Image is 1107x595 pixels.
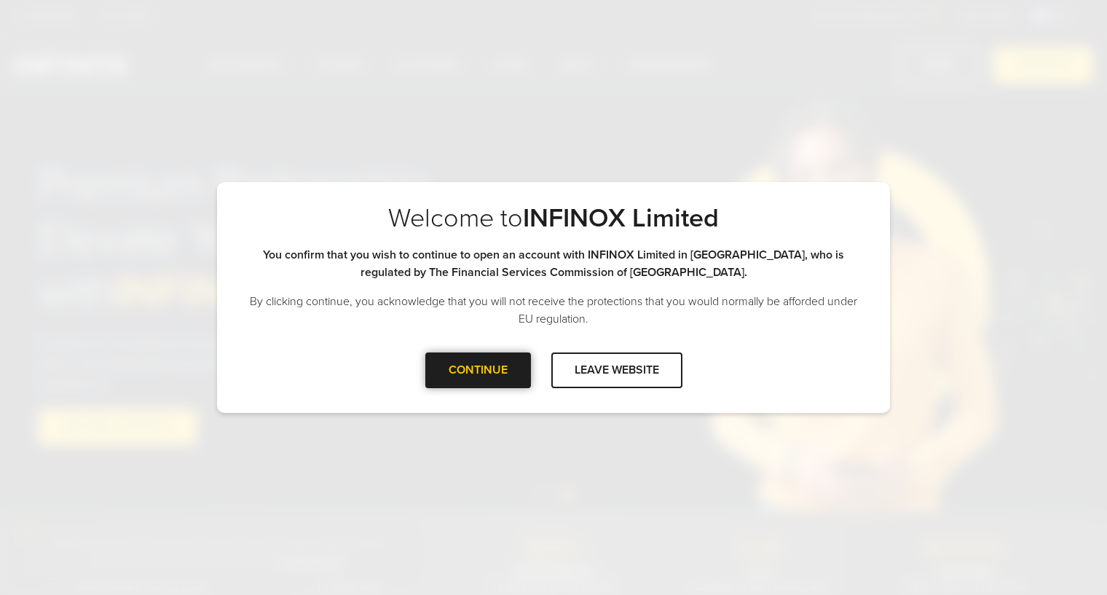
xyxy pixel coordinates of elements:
p: By clicking continue, you acknowledge that you will not receive the protections that you would no... [246,293,861,328]
div: CONTINUE [425,352,531,388]
strong: You confirm that you wish to continue to open an account with INFINOX Limited in [GEOGRAPHIC_DATA... [263,248,844,280]
p: Welcome to [246,202,861,235]
div: LEAVE WEBSITE [551,352,682,388]
strong: INFINOX Limited [523,202,719,234]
